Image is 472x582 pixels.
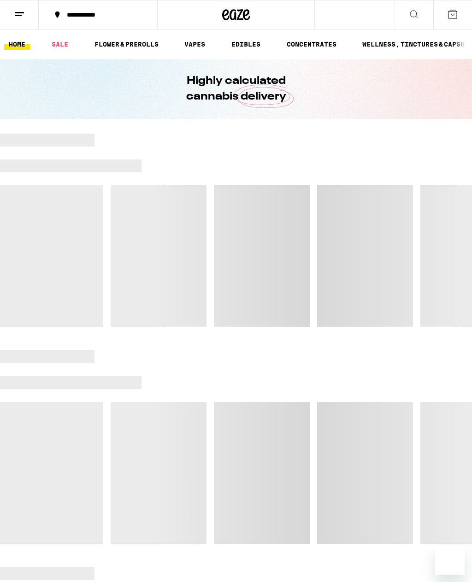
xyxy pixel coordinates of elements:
a: HOME [4,39,30,50]
a: SALE [47,39,73,50]
h1: Highly calculated cannabis delivery [160,73,312,105]
a: VAPES [180,39,210,50]
iframe: Button to launch messaging window [435,545,465,575]
a: CONCENTRATES [282,39,341,50]
a: EDIBLES [227,39,265,50]
a: FLOWER & PREROLLS [90,39,163,50]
